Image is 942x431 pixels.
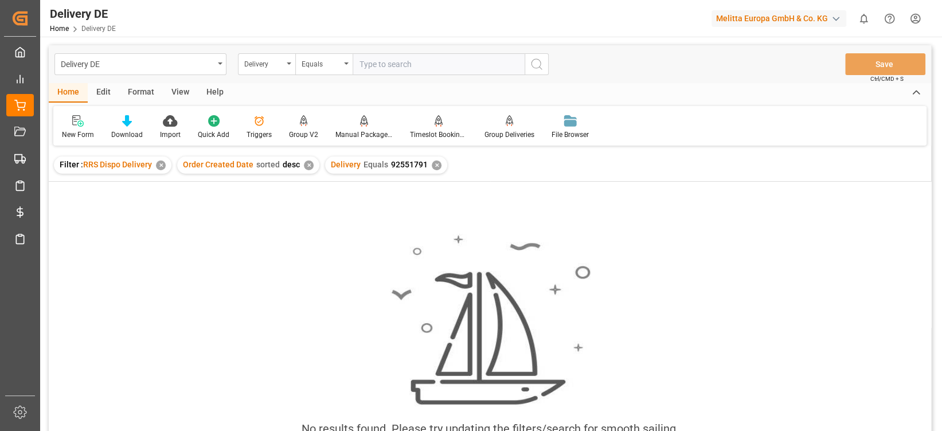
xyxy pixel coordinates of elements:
span: desc [283,160,300,169]
div: Download [111,130,143,140]
div: Delivery DE [50,5,116,22]
div: Home [49,83,88,103]
div: Equals [302,56,341,69]
div: ✕ [304,160,314,170]
div: Timeslot Booking Report [410,130,467,140]
span: sorted [256,160,280,169]
span: Filter : [60,160,83,169]
div: Manual Package TypeDetermination [335,130,393,140]
div: ✕ [156,160,166,170]
span: Equals [363,160,388,169]
span: Ctrl/CMD + S [870,75,904,83]
button: Help Center [877,6,902,32]
button: Melitta Europa GmbH & Co. KG [712,7,851,29]
button: open menu [295,53,353,75]
div: Quick Add [198,130,229,140]
button: open menu [54,53,226,75]
button: open menu [238,53,295,75]
div: Edit [88,83,119,103]
input: Type to search [353,53,525,75]
button: search button [525,53,549,75]
div: File Browser [552,130,589,140]
div: Group V2 [289,130,318,140]
div: Delivery [244,56,283,69]
span: RRS Dispo Delivery [83,160,152,169]
div: Import [160,130,181,140]
span: 92551791 [391,160,428,169]
div: Delivery DE [61,56,214,70]
div: Triggers [247,130,272,140]
span: Delivery [331,160,361,169]
span: Order Created Date [183,160,253,169]
div: ✕ [432,160,441,170]
div: New Form [62,130,94,140]
a: Home [50,25,69,33]
div: Format [119,83,163,103]
button: Save [845,53,925,75]
div: Group Deliveries [484,130,534,140]
div: Help [198,83,232,103]
div: View [163,83,198,103]
div: Melitta Europa GmbH & Co. KG [712,10,846,27]
button: show 0 new notifications [851,6,877,32]
img: smooth_sailing.jpeg [390,234,591,406]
